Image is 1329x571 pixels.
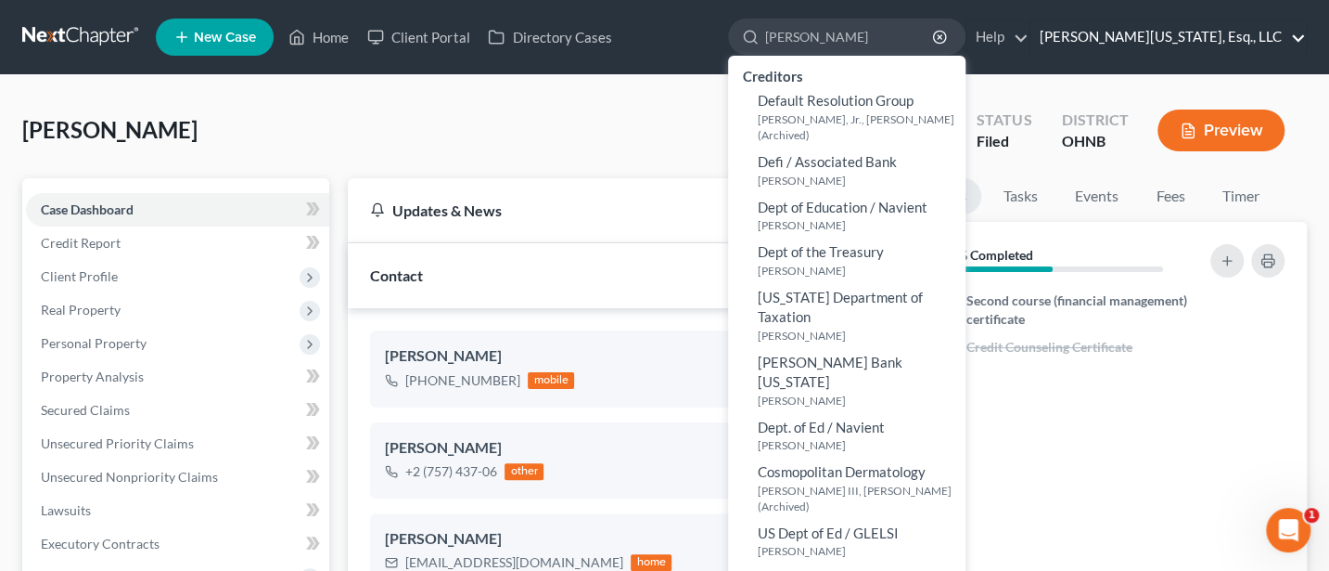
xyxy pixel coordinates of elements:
[1304,508,1319,523] span: 1
[26,227,329,260] a: Credit Report
[728,413,965,459] a: Dept. of Ed / Navient[PERSON_NAME]
[1030,20,1306,54] a: [PERSON_NAME][US_STATE], Esq., LLC
[26,394,329,427] a: Secured Claims
[385,345,863,368] div: [PERSON_NAME]
[41,469,218,485] span: Unsecured Nonpriority Claims
[758,199,927,215] span: Dept of Education / Navient
[41,369,144,384] span: Property Analysis
[22,116,198,143] span: [PERSON_NAME]
[758,463,926,480] span: Cosmopolitan Dermatology
[385,528,863,551] div: [PERSON_NAME]
[728,519,965,565] a: US Dept of Ed / GLELSI[PERSON_NAME]
[977,131,1031,152] div: Filed
[631,554,671,571] div: home
[41,435,194,451] span: Unsecured Priority Claims
[1208,178,1274,214] a: Timer
[41,302,121,318] span: Real Property
[528,372,574,389] div: mobile
[977,110,1031,131] div: Status
[758,328,961,344] small: [PERSON_NAME]
[758,243,884,260] span: Dept of the Treasury
[989,178,1053,214] a: Tasks
[41,201,134,217] span: Case Dashboard
[1061,110,1128,131] div: District
[370,201,822,220] div: Updates & News
[1266,508,1310,552] iframe: Intercom live chat
[26,461,329,494] a: Unsecured Nonpriority Claims
[26,527,329,561] a: Executory Contracts
[194,31,256,45] span: New Case
[505,463,543,480] div: other
[758,525,899,541] span: US Dept of Ed / GLELSI
[758,483,961,514] small: [PERSON_NAME] III, [PERSON_NAME] (Archived)
[41,536,160,552] span: Executory Contracts
[728,63,965,86] div: Creditors
[385,437,863,460] div: [PERSON_NAME]
[728,148,965,193] a: Defi / Associated Bank[PERSON_NAME]
[758,543,961,559] small: [PERSON_NAME]
[370,266,423,284] span: Contact
[728,458,965,519] a: Cosmopolitan Dermatology[PERSON_NAME] III, [PERSON_NAME] (Archived)
[358,20,479,54] a: Client Portal
[479,20,620,54] a: Directory Cases
[26,427,329,461] a: Unsecured Priority Claims
[966,338,1132,357] span: Credit Counseling Certificate
[758,437,961,453] small: [PERSON_NAME]
[41,502,91,518] span: Lawsuits
[41,235,121,251] span: Credit Report
[279,20,358,54] a: Home
[758,419,885,435] span: Dept. of Ed / Navient
[942,247,1033,263] strong: 50% Completed
[728,283,965,348] a: [US_STATE] Department of Taxation[PERSON_NAME]
[41,268,118,284] span: Client Profile
[758,263,961,279] small: [PERSON_NAME]
[405,462,497,481] div: +2 (757) 437-06
[405,371,520,390] div: [PHONE_NUMBER]
[966,20,1029,54] a: Help
[728,193,965,239] a: Dept of Education / Navient[PERSON_NAME]
[1141,178,1200,214] a: Fees
[41,335,147,351] span: Personal Property
[758,393,961,409] small: [PERSON_NAME]
[26,360,329,394] a: Property Analysis
[765,19,935,54] input: Search by name...
[26,494,329,527] a: Lawsuits
[758,289,923,325] span: [US_STATE] Department of Taxation
[758,173,961,188] small: [PERSON_NAME]
[728,348,965,413] a: [PERSON_NAME] Bank [US_STATE][PERSON_NAME]
[1061,131,1128,152] div: OHNB
[41,402,130,418] span: Secured Claims
[728,238,965,283] a: Dept of the Treasury[PERSON_NAME]
[758,111,961,143] small: [PERSON_NAME], Jr., [PERSON_NAME] (Archived)
[758,92,914,109] span: Default Resolution Group
[1060,178,1133,214] a: Events
[758,354,902,390] span: [PERSON_NAME] Bank [US_STATE]
[758,153,897,170] span: Defi / Associated Bank
[26,193,329,227] a: Case Dashboard
[966,292,1194,329] span: Second course (financial management) certificate
[1157,110,1284,151] button: Preview
[758,217,961,233] small: [PERSON_NAME]
[728,86,965,148] a: Default Resolution Group[PERSON_NAME], Jr., [PERSON_NAME] (Archived)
